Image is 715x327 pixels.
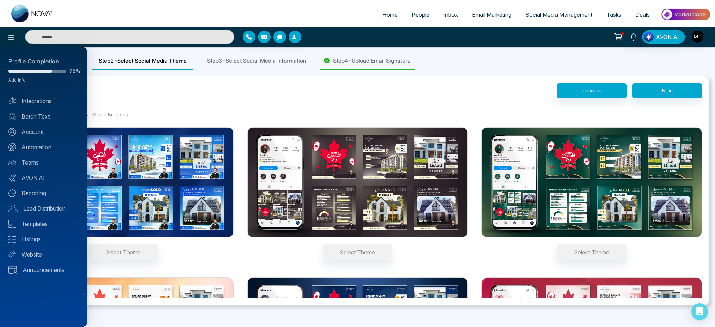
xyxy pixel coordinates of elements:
img: team.svg [8,159,16,166]
a: Website [8,250,79,259]
img: Avon-AI.svg [8,174,16,182]
img: Integrated.svg [8,97,16,105]
a: AVON AI [8,174,79,182]
a: Automation [8,143,79,151]
a: Batch Text [8,112,79,121]
a: Teams [8,158,79,167]
span: 75% [69,69,79,74]
a: Templates [8,220,79,228]
img: Listings.svg [8,235,16,243]
img: Website.svg [8,251,16,258]
img: Lead-dist.svg [8,205,18,212]
div: Open Intercom Messenger [691,303,708,320]
img: Account.svg [8,128,16,136]
img: Templates.svg [8,220,16,228]
a: Add Info [8,77,26,83]
img: Reporting.svg [8,189,16,197]
a: Listings [8,235,79,243]
img: announcements.svg [8,266,17,274]
img: batch_text_white.png [8,113,16,120]
a: Account [8,128,79,136]
div: Profile Completion [8,57,79,66]
a: Announcements [8,266,79,274]
a: Reporting [8,189,79,197]
img: Automation.svg [8,143,16,151]
a: Lead Distribution [8,204,79,213]
a: Integrations [8,97,79,105]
